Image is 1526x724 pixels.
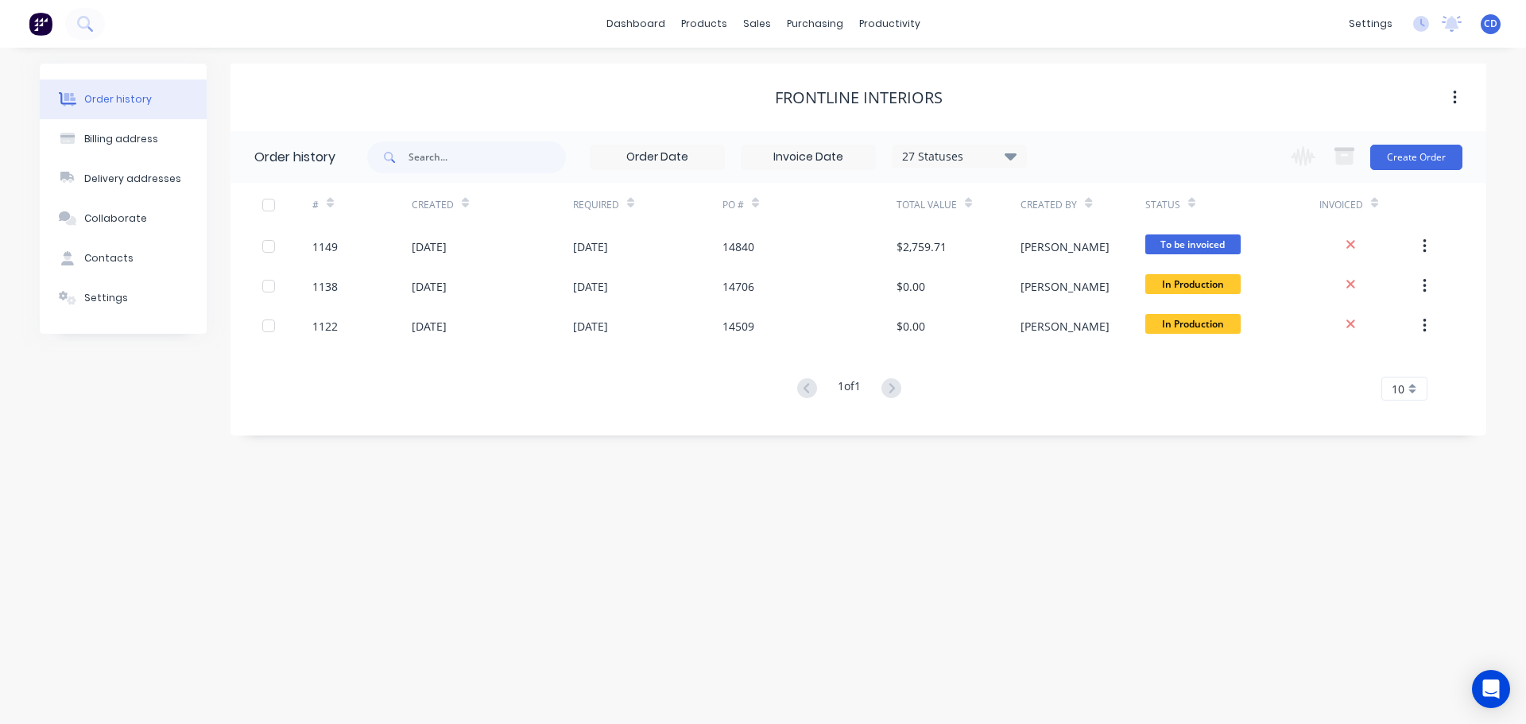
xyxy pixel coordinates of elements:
[851,12,928,36] div: productivity
[1370,145,1462,170] button: Create Order
[312,318,338,335] div: 1122
[838,377,861,401] div: 1 of 1
[897,318,925,335] div: $0.00
[40,238,207,278] button: Contacts
[1021,183,1144,226] div: Created By
[312,198,319,212] div: #
[673,12,735,36] div: products
[84,132,158,146] div: Billing address
[775,88,943,107] div: Frontline Interiors
[722,198,744,212] div: PO #
[742,145,875,169] input: Invoice Date
[897,198,957,212] div: Total Value
[84,251,134,265] div: Contacts
[412,278,447,295] div: [DATE]
[1341,12,1400,36] div: settings
[312,238,338,255] div: 1149
[598,12,673,36] a: dashboard
[412,198,454,212] div: Created
[40,278,207,318] button: Settings
[1021,278,1110,295] div: [PERSON_NAME]
[40,119,207,159] button: Billing address
[893,148,1026,165] div: 27 Statuses
[1021,238,1110,255] div: [PERSON_NAME]
[897,183,1021,226] div: Total Value
[573,318,608,335] div: [DATE]
[84,211,147,226] div: Collaborate
[412,318,447,335] div: [DATE]
[254,148,335,167] div: Order history
[897,238,947,255] div: $2,759.71
[84,172,181,186] div: Delivery addresses
[735,12,779,36] div: sales
[312,183,412,226] div: #
[573,198,619,212] div: Required
[412,238,447,255] div: [DATE]
[1145,274,1241,294] span: In Production
[1319,198,1363,212] div: Invoiced
[722,238,754,255] div: 14840
[1484,17,1497,31] span: CD
[40,79,207,119] button: Order history
[722,278,754,295] div: 14706
[591,145,724,169] input: Order Date
[722,318,754,335] div: 14509
[573,278,608,295] div: [DATE]
[779,12,851,36] div: purchasing
[84,92,152,106] div: Order history
[1145,198,1180,212] div: Status
[312,278,338,295] div: 1138
[412,183,573,226] div: Created
[84,291,128,305] div: Settings
[40,199,207,238] button: Collaborate
[1145,234,1241,254] span: To be invoiced
[40,159,207,199] button: Delivery addresses
[29,12,52,36] img: Factory
[409,141,566,173] input: Search...
[897,278,925,295] div: $0.00
[1145,183,1319,226] div: Status
[1021,318,1110,335] div: [PERSON_NAME]
[1319,183,1419,226] div: Invoiced
[1392,381,1404,397] span: 10
[1145,314,1241,334] span: In Production
[1472,670,1510,708] div: Open Intercom Messenger
[1021,198,1077,212] div: Created By
[573,183,722,226] div: Required
[573,238,608,255] div: [DATE]
[722,183,897,226] div: PO #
